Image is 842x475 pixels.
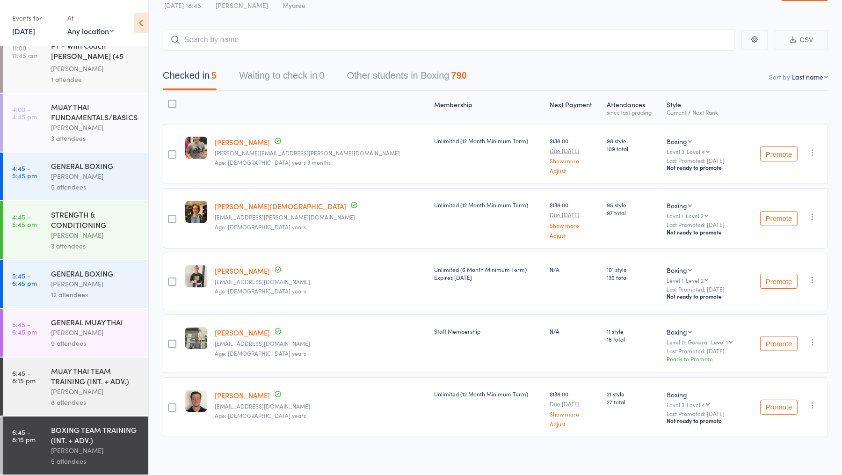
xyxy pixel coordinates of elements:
[667,109,743,115] div: Current / Next Rank
[12,164,37,179] time: 4:45 - 5:45 pm
[51,317,140,327] div: GENERAL MUAY THAI
[607,265,659,273] span: 101 style
[185,327,207,349] img: image1750987241.png
[667,355,743,363] div: Ready to Promote
[667,410,743,417] small: Last Promoted: [DATE]
[434,201,542,209] div: Unlimited (12 Month Minimum Term)
[51,365,140,386] div: MUAY THAI TEAM TRAINING (INT. + ADV.)
[667,286,743,292] small: Last Promoted: [DATE]
[607,327,659,335] span: 11 style
[67,10,114,26] div: At
[164,0,201,10] span: [DATE] 18:45
[12,105,37,120] time: 4:00 - 4:45 pm
[215,223,306,231] span: Age: [DEMOGRAPHIC_DATA] years
[185,390,207,412] img: image1635984910.png
[12,428,36,443] time: 6:45 - 8:15 pm
[12,321,37,336] time: 5:45 - 6:45 pm
[434,273,542,281] div: Expires [DATE]
[51,230,140,241] div: [PERSON_NAME]
[215,214,427,220] small: curtin2015.william@gmail.com
[51,456,140,467] div: 5 attendees
[67,26,114,36] div: Any location
[3,358,148,416] a: 6:45 -8:15 pmMUAY THAI TEAM TRAINING (INT. + ADV.)[PERSON_NAME]8 attendees
[687,148,705,154] div: Level 4
[667,221,743,228] small: Last Promoted: [DATE]
[760,274,798,289] button: Promote
[51,161,140,171] div: GENERAL BOXING
[51,241,140,251] div: 3 attendees
[667,148,743,154] div: Level 3
[667,164,743,171] div: Not ready to promote
[550,232,599,238] a: Adjust
[607,109,659,115] div: since last grading
[185,137,207,159] img: image1692000343.png
[760,400,798,415] button: Promote
[792,72,823,81] div: Last name
[215,201,346,211] a: [PERSON_NAME][DEMOGRAPHIC_DATA]
[434,327,542,335] div: Staff Membership
[319,70,324,80] div: 0
[607,137,659,145] span: 98 style
[12,272,37,287] time: 5:45 - 6:45 pm
[607,273,659,281] span: 135 total
[239,66,324,90] button: Waiting to check in0
[163,66,217,90] button: Checked in5
[185,201,207,223] img: image1716370789.png
[667,201,687,210] div: Boxing
[215,328,270,337] a: [PERSON_NAME]
[550,137,599,174] div: $138.00
[12,10,58,26] div: Events for
[775,30,828,50] button: CSV
[3,201,148,259] a: 4:45 -5:45 pmSTRENGTH & CONDITIONING[PERSON_NAME]3 attendees
[760,336,798,351] button: Promote
[550,411,599,417] a: Show more
[667,292,743,300] div: Not ready to promote
[687,402,705,408] div: Level 4
[12,26,35,36] a: [DATE]
[215,340,427,347] small: jordan.sears@hotmail.com
[51,397,140,408] div: 8 attendees
[51,40,140,63] div: PT - With Coach [PERSON_NAME] (45 minutes)
[607,201,659,209] span: 95 style
[550,327,599,335] div: N/A
[51,122,140,133] div: [PERSON_NAME]
[760,146,798,161] button: Promote
[711,339,728,345] div: Level 1
[51,171,140,182] div: [PERSON_NAME]
[3,260,148,308] a: 5:45 -6:45 pmGENERAL BOXING[PERSON_NAME]12 attendees
[550,168,599,174] a: Adjust
[3,153,148,200] a: 4:45 -5:45 pmGENERAL BOXING[PERSON_NAME]5 attendees
[667,348,743,354] small: Last Promoted: [DATE]
[51,268,140,278] div: GENERAL BOXING
[550,390,599,427] div: $138.00
[51,209,140,230] div: STRENGTH & CONDITIONING
[51,327,140,338] div: [PERSON_NAME]
[3,309,148,357] a: 5:45 -6:45 pmGENERAL MUAY THAI[PERSON_NAME]9 attendees
[434,265,542,281] div: Unlimited (6 Month Minimum Term)
[550,401,599,407] small: Due [DATE]
[550,158,599,164] a: Show more
[12,369,36,384] time: 6:45 - 8:15 pm
[51,424,140,445] div: BOXING TEAM TRAINING (INT. + ADV.)
[215,137,270,147] a: [PERSON_NAME]
[215,266,270,276] a: [PERSON_NAME]
[550,265,599,273] div: N/A
[607,335,659,343] span: 16 total
[185,265,207,287] img: image1730358347.png
[51,278,140,289] div: [PERSON_NAME]
[215,278,427,285] small: samjellis99@gmail.com
[51,338,140,349] div: 9 attendees
[667,277,743,283] div: Level 1
[667,417,743,424] div: Not ready to promote
[216,0,268,10] span: [PERSON_NAME]
[550,201,599,238] div: $138.00
[550,147,599,154] small: Due [DATE]
[550,212,599,218] small: Due [DATE]
[215,349,306,357] span: Age: [DEMOGRAPHIC_DATA] years
[607,145,659,153] span: 109 total
[451,70,466,80] div: 790
[546,95,603,120] div: Next Payment
[215,411,306,419] span: Age: [DEMOGRAPHIC_DATA] years
[283,0,305,10] span: Myaree
[667,265,687,275] div: Boxing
